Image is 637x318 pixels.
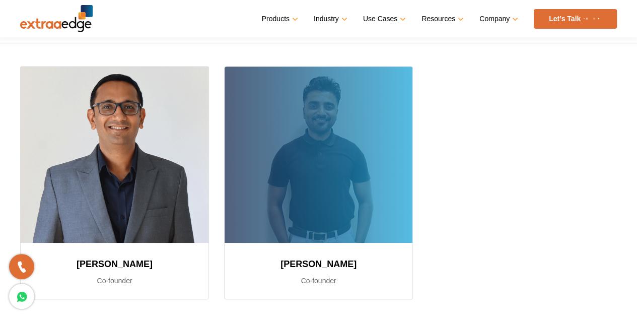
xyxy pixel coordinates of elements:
a: Let’s Talk [534,9,617,29]
p: Co-founder [237,275,400,287]
h3: [PERSON_NAME] [237,255,400,273]
a: Resources [421,12,462,26]
h3: [PERSON_NAME] [33,255,196,273]
a: Company [479,12,516,26]
a: Products [262,12,296,26]
a: Industry [314,12,345,26]
p: Co-founder [33,275,196,287]
a: Use Cases [363,12,404,26]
